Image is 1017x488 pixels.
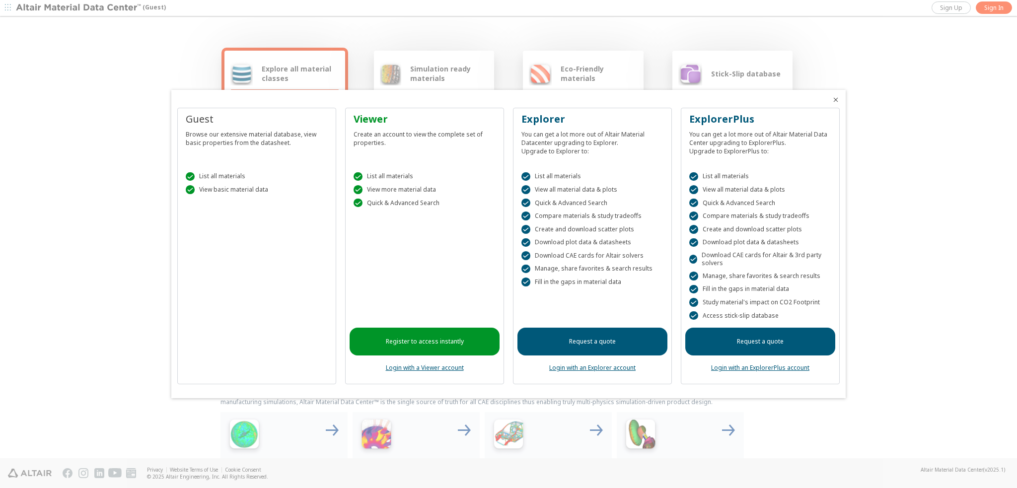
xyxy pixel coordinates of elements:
[521,172,530,181] div: 
[832,96,840,104] button: Close
[689,172,831,181] div: List all materials
[521,185,663,194] div: View all material data & plots
[689,238,698,247] div: 
[354,199,363,208] div: 
[521,265,530,274] div: 
[689,185,698,194] div: 
[521,225,530,234] div: 
[521,225,663,234] div: Create and download scatter plots
[689,311,831,320] div: Access stick-slip database
[549,363,636,372] a: Login with an Explorer account
[689,172,698,181] div: 
[521,112,663,126] div: Explorer
[521,211,530,220] div: 
[521,238,663,247] div: Download plot data & datasheets
[354,185,496,194] div: View more material data
[521,172,663,181] div: List all materials
[521,251,663,260] div: Download CAE cards for Altair solvers
[521,251,530,260] div: 
[689,225,698,234] div: 
[689,285,831,294] div: Fill in the gaps in material data
[521,238,530,247] div: 
[689,272,698,280] div: 
[186,126,328,147] div: Browse our extensive material database, view basic properties from the datasheet.
[521,278,530,286] div: 
[689,112,831,126] div: ExplorerPlus
[689,199,698,208] div: 
[354,172,496,181] div: List all materials
[689,238,831,247] div: Download plot data & datasheets
[689,285,698,294] div: 
[689,251,831,267] div: Download CAE cards for Altair & 3rd party solvers
[354,126,496,147] div: Create an account to view the complete set of properties.
[354,112,496,126] div: Viewer
[689,199,831,208] div: Quick & Advanced Search
[186,172,195,181] div: 
[689,225,831,234] div: Create and download scatter plots
[354,172,363,181] div: 
[689,211,698,220] div: 
[350,328,500,355] a: Register to access instantly
[689,185,831,194] div: View all material data & plots
[689,126,831,155] div: You can get a lot more out of Altair Material Data Center upgrading to ExplorerPlus. Upgrade to E...
[521,199,530,208] div: 
[521,126,663,155] div: You can get a lot more out of Altair Material Datacenter upgrading to Explorer. Upgrade to Explor...
[186,185,195,194] div: 
[689,272,831,280] div: Manage, share favorites & search results
[685,328,835,355] a: Request a quote
[521,185,530,194] div: 
[186,112,328,126] div: Guest
[689,298,831,307] div: Study material's impact on CO2 Footprint
[689,298,698,307] div: 
[689,255,697,264] div: 
[689,211,831,220] div: Compare materials & study tradeoffs
[711,363,809,372] a: Login with an ExplorerPlus account
[521,211,663,220] div: Compare materials & study tradeoffs
[354,199,496,208] div: Quick & Advanced Search
[354,185,363,194] div: 
[186,172,328,181] div: List all materials
[689,311,698,320] div: 
[521,265,663,274] div: Manage, share favorites & search results
[521,278,663,286] div: Fill in the gaps in material data
[386,363,464,372] a: Login with a Viewer account
[186,185,328,194] div: View basic material data
[517,328,667,355] a: Request a quote
[521,199,663,208] div: Quick & Advanced Search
